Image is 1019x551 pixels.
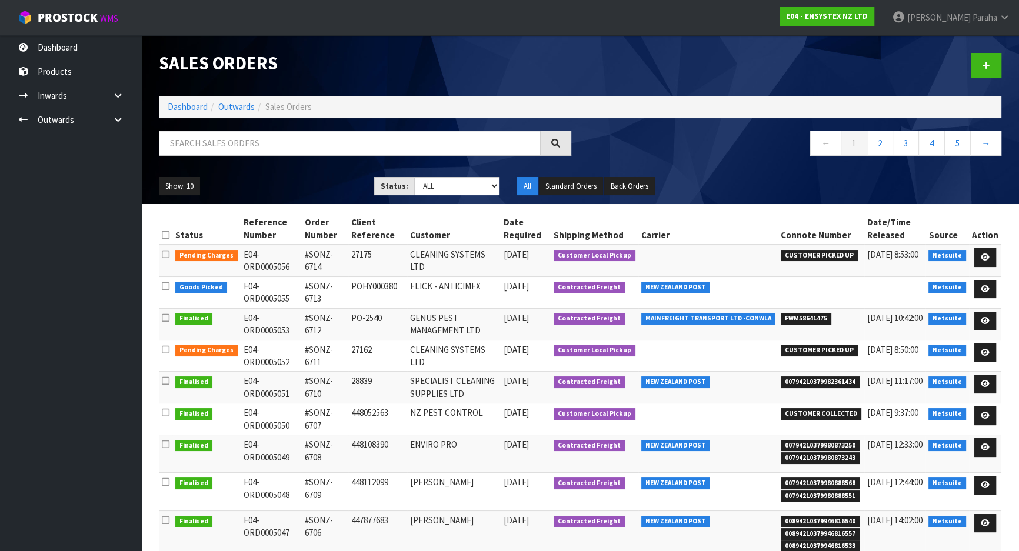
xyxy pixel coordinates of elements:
td: E04-ORD0005056 [241,245,302,276]
td: E04-ORD0005055 [241,276,302,308]
span: NEW ZEALAND POST [641,440,710,452]
td: #SONZ-6712 [302,308,348,340]
td: CLEANING SYSTEMS LTD [407,340,500,372]
a: 2 [867,131,893,156]
a: 5 [944,131,971,156]
td: GENUS PEST MANAGEMENT LTD [407,308,500,340]
a: 4 [918,131,945,156]
span: Contracted Freight [554,282,625,293]
span: 00794210379980873250 [781,440,860,452]
span: CUSTOMER PICKED UP [781,345,858,356]
a: Dashboard [168,101,208,112]
nav: Page navigation [589,131,1001,159]
span: Contracted Freight [554,477,625,489]
span: 00794210379982361434 [781,376,860,388]
span: Netsuite [928,250,966,262]
td: 448052563 [348,403,408,435]
span: Netsuite [928,440,966,452]
td: #SONZ-6709 [302,473,348,510]
strong: E04 - ENSYSTEX NZ LTD [786,11,868,21]
img: cube-alt.png [18,10,32,25]
span: [DATE] [504,249,529,260]
span: Netsuite [928,376,966,388]
span: [DATE] 12:33:00 [867,439,923,450]
th: Shipping Method [551,213,638,245]
span: Pending Charges [175,345,238,356]
th: Date/Time Released [864,213,926,245]
span: [DATE] 10:42:00 [867,312,923,323]
td: [PERSON_NAME] [407,473,500,510]
span: [DATE] [504,515,529,526]
td: NZ PEST CONTROL [407,403,500,435]
td: E04-ORD0005053 [241,308,302,340]
td: FLICK - ANTICIMEX [407,276,500,308]
span: Sales Orders [265,101,312,112]
input: Search sales orders [159,131,541,156]
td: #SONZ-6714 [302,245,348,276]
span: [DATE] 9:37:00 [867,407,918,418]
td: #SONZ-6713 [302,276,348,308]
span: Paraha [973,12,997,23]
strong: Status: [381,181,408,191]
span: Finalised [175,477,212,489]
span: Contracted Freight [554,440,625,452]
td: 448108390 [348,435,408,473]
span: Netsuite [928,345,966,356]
a: E04 - ENSYSTEX NZ LTD [780,7,874,26]
td: #SONZ-6708 [302,435,348,473]
span: Netsuite [928,313,966,325]
span: Customer Local Pickup [554,408,635,420]
span: Netsuite [928,408,966,420]
span: Finalised [175,408,212,420]
th: Date Required [501,213,551,245]
span: NEW ZEALAND POST [641,477,710,489]
span: [DATE] 12:44:00 [867,476,923,487]
span: Contracted Freight [554,516,625,527]
small: WMS [100,13,118,24]
span: [DATE] 8:50:00 [867,344,918,355]
td: CLEANING SYSTEMS LTD [407,245,500,276]
td: E04-ORD0005050 [241,403,302,435]
span: [DATE] [504,344,529,355]
th: Status [172,213,241,245]
a: Outwards [218,101,255,112]
a: ← [810,131,841,156]
span: CUSTOMER COLLECTED [781,408,861,420]
td: #SONZ-6711 [302,340,348,372]
span: 00894210379946816540 [781,516,860,527]
span: [DATE] [504,476,529,487]
span: [DATE] 11:17:00 [867,375,923,386]
button: Back Orders [604,177,655,196]
span: Netsuite [928,282,966,293]
span: 00794210379980888568 [781,477,860,489]
span: [PERSON_NAME] [907,12,971,23]
span: [DATE] [504,439,529,450]
th: Connote Number [778,213,864,245]
td: PO-2540 [348,308,408,340]
span: Contracted Freight [554,376,625,388]
span: FWM58641475 [781,313,831,325]
span: Finalised [175,376,212,388]
span: [DATE] [504,407,529,418]
td: 27175 [348,245,408,276]
span: [DATE] 8:53:00 [867,249,918,260]
span: NEW ZEALAND POST [641,376,710,388]
span: NEW ZEALAND POST [641,516,710,527]
th: Action [969,213,1001,245]
a: 1 [841,131,867,156]
td: 448112099 [348,473,408,510]
span: Netsuite [928,516,966,527]
span: 00794210379980873243 [781,452,860,464]
td: 28839 [348,372,408,403]
td: E04-ORD0005051 [241,372,302,403]
a: → [970,131,1001,156]
h1: Sales Orders [159,53,571,73]
span: Finalised [175,440,212,452]
span: Goods Picked [175,282,227,293]
span: [DATE] 14:02:00 [867,515,923,526]
th: Reference Number [241,213,302,245]
button: Standard Orders [539,177,603,196]
td: E04-ORD0005048 [241,473,302,510]
span: Customer Local Pickup [554,250,635,262]
th: Source [925,213,969,245]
